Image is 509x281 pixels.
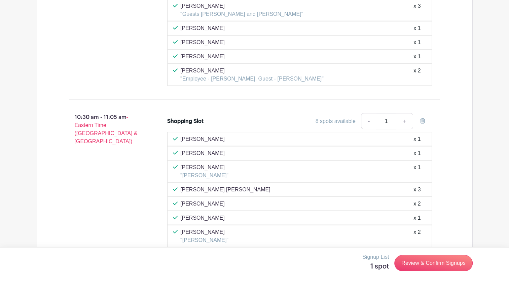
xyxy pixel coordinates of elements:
[180,38,225,46] p: [PERSON_NAME]
[413,214,421,222] div: x 1
[180,163,228,171] p: [PERSON_NAME]
[75,114,138,144] span: - Eastern Time ([GEOGRAPHIC_DATA] & [GEOGRAPHIC_DATA])
[413,228,421,244] div: x 2
[413,149,421,157] div: x 1
[361,113,376,129] a: -
[180,10,303,18] p: "Guests [PERSON_NAME] and [PERSON_NAME]"
[394,255,472,271] a: Review & Confirm Signups
[167,117,204,125] div: Shopping Slot
[180,171,228,180] p: "[PERSON_NAME]"
[413,2,421,18] div: x 3
[180,236,228,244] p: "[PERSON_NAME]"
[362,262,389,271] h5: 1 spot
[316,117,356,125] div: 8 spots available
[413,24,421,32] div: x 1
[180,200,225,208] p: [PERSON_NAME]
[59,111,157,148] p: 10:30 am - 11:05 am
[180,228,228,236] p: [PERSON_NAME]
[180,149,225,157] p: [PERSON_NAME]
[180,2,303,10] p: [PERSON_NAME]
[180,67,324,75] p: [PERSON_NAME]
[413,186,421,194] div: x 3
[180,186,270,194] p: [PERSON_NAME] [PERSON_NAME]
[180,24,225,32] p: [PERSON_NAME]
[180,135,225,143] p: [PERSON_NAME]
[396,113,413,129] a: +
[413,200,421,208] div: x 2
[413,135,421,143] div: x 1
[413,53,421,61] div: x 1
[180,53,225,61] p: [PERSON_NAME]
[413,38,421,46] div: x 1
[180,214,225,222] p: [PERSON_NAME]
[362,253,389,261] p: Signup List
[180,75,324,83] p: "Employee - [PERSON_NAME], Guest - [PERSON_NAME]"
[413,67,421,83] div: x 2
[413,163,421,180] div: x 1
